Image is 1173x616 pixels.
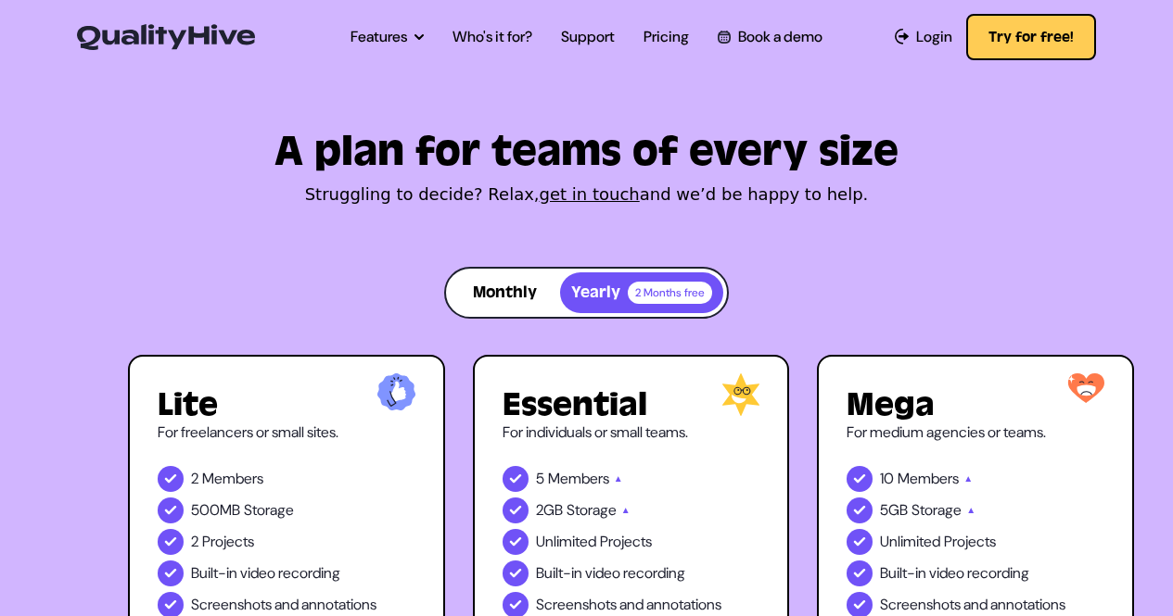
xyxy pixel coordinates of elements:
p: For freelancers or small sites. [158,421,415,444]
span: 5 [536,468,544,490]
span: Members [898,468,959,490]
img: Book a QualityHive Demo [718,31,730,43]
span: Storage [244,499,294,522]
span: ▲ [614,468,623,490]
span: ▲ [621,499,631,522]
p: Struggling to decide? Relax, and we’d be happy to help. [83,182,1090,207]
h2: Essential [503,388,760,421]
h1: A plan for teams of every size [83,135,1090,169]
button: Monthly [450,272,560,313]
span: 2 [191,531,198,553]
span: Built-in video recording [191,562,340,585]
span: 2 Months free [628,282,712,304]
a: Who's it for? [453,26,532,48]
span: Projects [600,531,652,553]
span: Built-in video recording [880,562,1029,585]
img: QualityHive - Bug Tracking Tool [77,24,255,50]
h2: Mega [847,388,1104,421]
span: 2GB [536,499,563,522]
span: 5GB [880,499,908,522]
span: ▲ [963,468,973,490]
p: For individuals or small teams. [503,421,760,444]
span: ▲ [966,499,975,522]
span: Projects [944,531,996,553]
span: Unlimited [880,531,940,553]
span: 10 [880,468,894,490]
p: For medium agencies or teams. [847,421,1104,444]
span: Unlimited [536,531,596,553]
span: Built-in video recording [536,562,685,585]
h2: Lite [158,388,415,421]
button: Try for free! [966,14,1096,60]
span: Login [916,26,952,48]
a: Login [895,26,953,48]
span: Screenshots and annotations [880,594,1065,616]
span: 500MB [191,499,240,522]
a: Support [561,26,615,48]
a: Pricing [644,26,689,48]
span: Screenshots and annotations [536,594,721,616]
a: get in touch [540,184,640,204]
span: 2 [191,468,198,490]
span: Storage [567,499,617,522]
span: Members [548,468,609,490]
a: Book a demo [718,26,822,48]
span: Storage [912,499,962,522]
button: Yearly [560,272,723,313]
span: Projects [202,531,254,553]
span: Members [202,468,263,490]
a: Features [351,26,424,48]
span: Screenshots and annotations [191,594,376,616]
